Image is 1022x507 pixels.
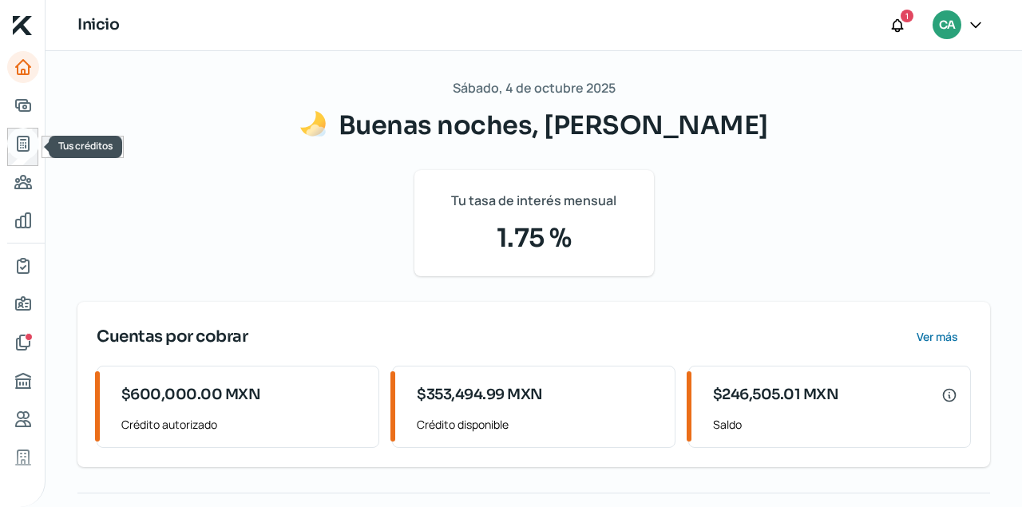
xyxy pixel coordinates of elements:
a: Buró de crédito [7,365,39,397]
span: Ver más [917,331,958,343]
span: Cuentas por cobrar [97,325,248,349]
button: Ver más [903,321,971,353]
h1: Inicio [77,14,119,37]
a: Inicio [7,51,39,83]
a: Industria [7,442,39,473]
img: Saludos [300,111,326,137]
a: Mis finanzas [7,204,39,236]
span: Saldo [713,414,957,434]
span: Crédito autorizado [121,414,366,434]
a: Información general [7,288,39,320]
a: Documentos [7,327,39,358]
span: $600,000.00 MXN [121,384,261,406]
span: Tu tasa de interés mensual [451,189,616,212]
span: Crédito disponible [417,414,661,434]
span: $246,505.01 MXN [713,384,839,406]
a: Adelantar facturas [7,89,39,121]
span: $353,494.99 MXN [417,384,543,406]
span: Sábado, 4 de octubre 2025 [453,77,616,100]
a: Mi contrato [7,250,39,282]
span: CA [939,16,955,35]
a: Tus créditos [7,128,39,160]
span: Tus créditos [58,139,113,152]
span: 1 [905,9,909,23]
span: Buenas noches, [PERSON_NAME] [339,109,768,141]
a: Pago a proveedores [7,166,39,198]
span: 1.75 % [434,219,635,257]
a: Referencias [7,403,39,435]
